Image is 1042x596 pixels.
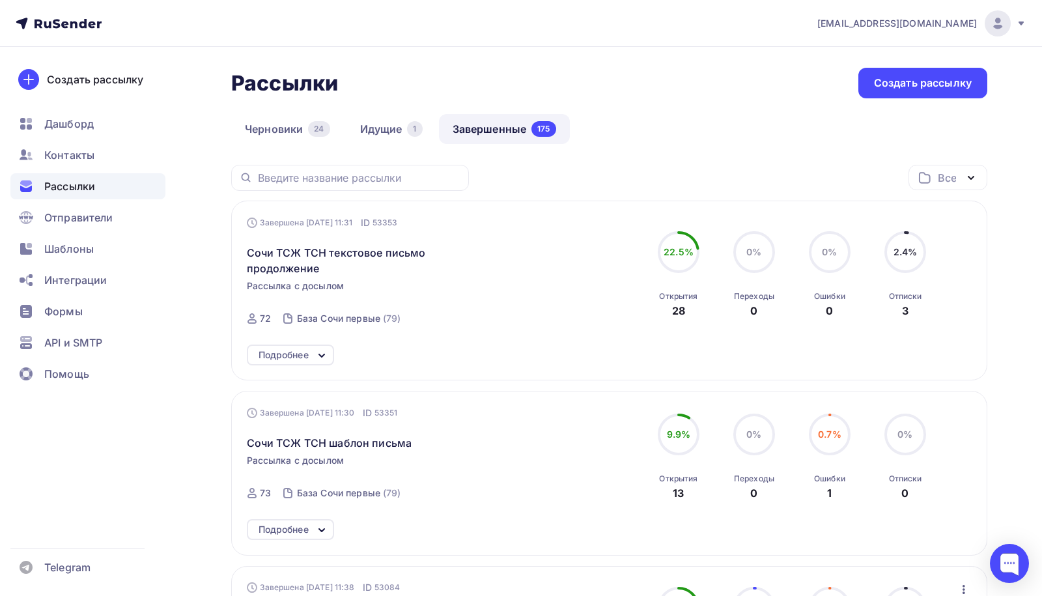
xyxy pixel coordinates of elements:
[247,581,401,594] div: Завершена [DATE] 11:38
[373,216,398,229] span: 53353
[938,170,956,186] div: Все
[346,114,436,144] a: Идущие1
[439,114,570,144] a: Завершенные175
[383,312,401,325] div: (79)
[231,70,338,96] h2: Рассылки
[247,435,412,451] span: Сочи ТСЖ ТСН шаблон письма
[363,406,372,419] span: ID
[374,406,398,419] span: 53351
[407,121,422,137] div: 1
[258,171,461,185] input: Введите название рассылки
[44,241,94,257] span: Шаблоны
[296,308,402,329] a: База Сочи первые (79)
[10,173,165,199] a: Рассылки
[664,246,694,257] span: 22.5%
[902,303,908,319] div: 3
[44,116,94,132] span: Дашборд
[746,429,761,440] span: 0%
[247,216,398,229] div: Завершена [DATE] 11:31
[247,245,470,276] span: Сочи ТСЖ ТСН текстовое письмо продолжение
[814,291,845,302] div: Ошибки
[659,291,697,302] div: Открытия
[889,474,922,484] div: Отписки
[259,347,309,363] div: Подробнее
[10,205,165,231] a: Отправители
[44,366,89,382] span: Помощь
[897,429,912,440] span: 0%
[874,76,972,91] div: Создать рассылку
[817,17,977,30] span: [EMAIL_ADDRESS][DOMAIN_NAME]
[308,121,330,137] div: 24
[44,178,95,194] span: Рассылки
[746,246,761,257] span: 0%
[44,335,102,350] span: API и SMTP
[363,581,372,594] span: ID
[822,246,837,257] span: 0%
[894,246,918,257] span: 2.4%
[734,291,774,302] div: Переходы
[296,483,402,504] a: База Сочи первые (79)
[383,487,401,500] div: (79)
[260,487,271,500] div: 73
[361,216,370,229] span: ID
[44,147,94,163] span: Контакты
[231,114,344,144] a: Черновики24
[734,474,774,484] div: Переходы
[374,581,401,594] span: 53084
[297,487,380,500] div: База Сочи первые
[672,303,685,319] div: 28
[901,485,908,501] div: 0
[818,429,841,440] span: 0.7%
[750,485,757,501] div: 0
[10,111,165,137] a: Дашборд
[531,121,556,137] div: 175
[817,10,1026,36] a: [EMAIL_ADDRESS][DOMAIN_NAME]
[826,303,833,319] div: 0
[47,72,143,87] div: Создать рассылку
[44,560,91,575] span: Telegram
[259,522,309,537] div: Подробнее
[247,406,398,419] div: Завершена [DATE] 11:30
[44,210,113,225] span: Отправители
[10,142,165,168] a: Контакты
[750,303,757,319] div: 0
[10,236,165,262] a: Шаблоны
[908,165,987,190] button: Все
[814,474,845,484] div: Ошибки
[44,272,107,288] span: Интеграции
[673,485,684,501] div: 13
[260,312,271,325] div: 72
[297,312,380,325] div: База Сочи первые
[889,291,922,302] div: Отписки
[44,304,83,319] span: Формы
[247,454,345,467] span: Рассылка с досылом
[659,474,697,484] div: Открытия
[247,279,345,292] span: Рассылка с досылом
[10,298,165,324] a: Формы
[827,485,832,501] div: 1
[667,429,691,440] span: 9.9%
